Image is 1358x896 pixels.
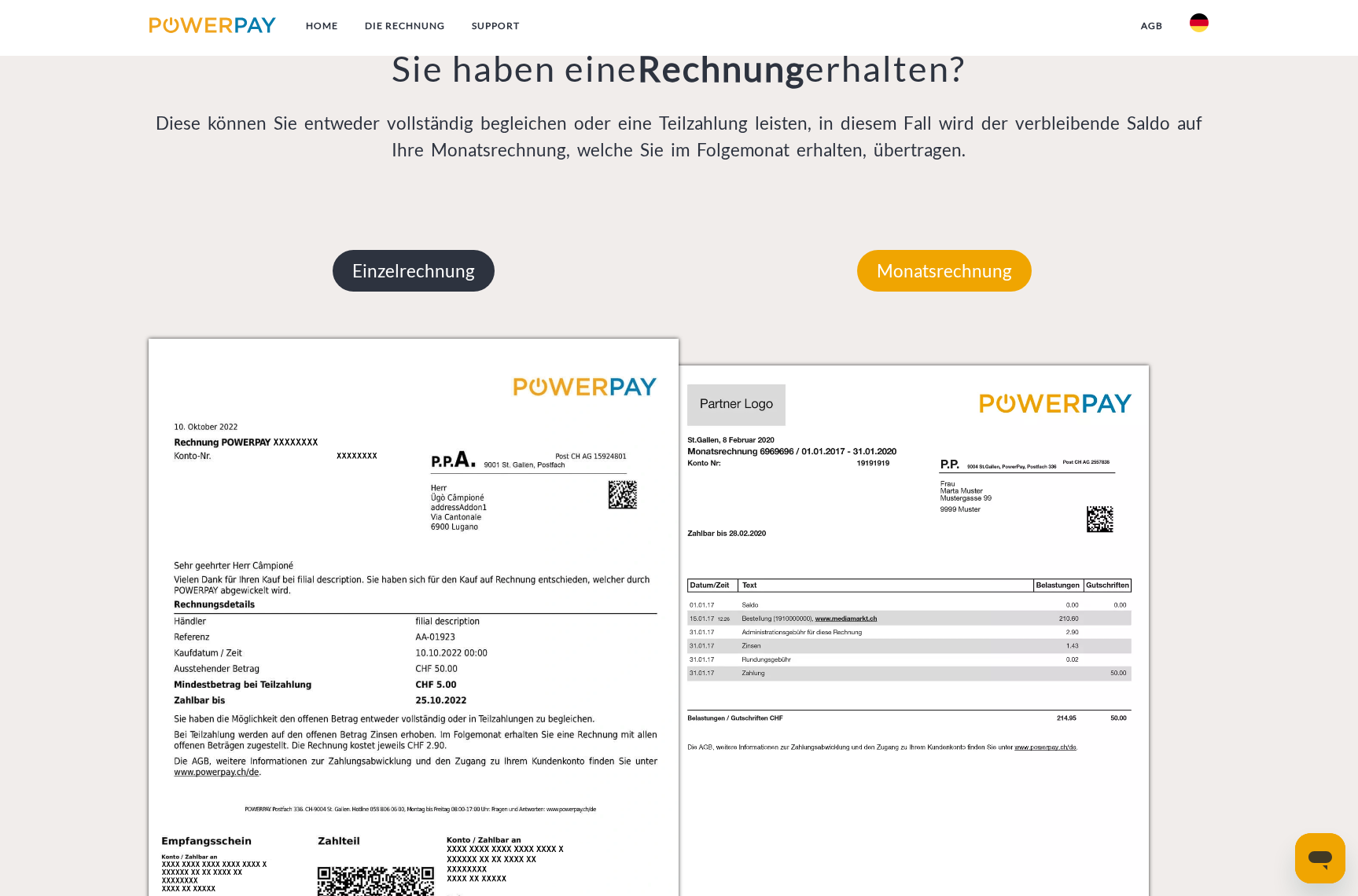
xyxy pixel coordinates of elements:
p: Monatsrechnung [857,250,1032,292]
iframe: Schaltfläche zum Öffnen des Messaging-Fensters [1295,833,1345,883]
img: de [1190,13,1209,32]
a: Home [293,12,351,40]
a: SUPPORT [458,12,533,40]
a: DIE RECHNUNG [351,12,458,40]
b: Rechnung [638,47,805,90]
img: logo-powerpay.svg [149,17,276,33]
a: agb [1128,12,1176,40]
p: Diese können Sie entweder vollständig begleichen oder eine Teilzahlung leisten, in diesem Fall wi... [149,110,1210,163]
h3: Sie haben eine erhalten? [149,46,1210,90]
p: Einzelrechnung [333,250,495,292]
